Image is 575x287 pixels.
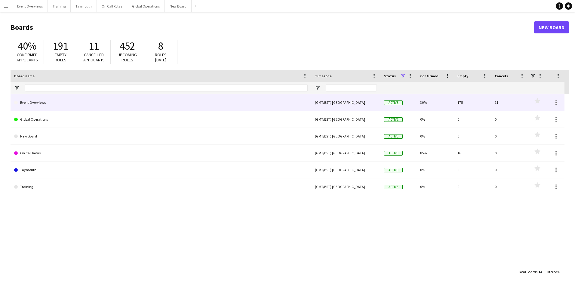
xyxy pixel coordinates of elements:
button: Open Filter Menu [14,85,20,91]
button: Training [48,0,71,12]
div: 0 [491,162,528,178]
span: 14 [538,270,542,274]
a: Taymouth [14,162,308,178]
a: On Call Rotas [14,145,308,162]
span: 6 [558,270,560,274]
div: (GMT/BST) [GEOGRAPHIC_DATA] [311,128,380,144]
span: 8 [158,39,163,53]
input: Board name Filter Input [25,84,308,91]
h1: Boards [11,23,534,32]
div: 0 [491,178,528,195]
div: 0 [454,128,491,144]
span: Roles [DATE] [155,52,167,63]
span: 11 [89,39,99,53]
span: Empty roles [55,52,66,63]
div: 0 [491,111,528,128]
span: Status [384,74,396,78]
span: Upcoming roles [118,52,137,63]
div: 0 [454,111,491,128]
div: (GMT/BST) [GEOGRAPHIC_DATA] [311,178,380,195]
span: Active [384,134,403,139]
span: 452 [120,39,135,53]
div: 0 [454,162,491,178]
input: Timezone Filter Input [326,84,377,91]
span: 40% [18,39,36,53]
button: Taymouth [71,0,97,12]
span: Timezone [315,74,332,78]
a: Training [14,178,308,195]
span: Empty [457,74,468,78]
div: (GMT/BST) [GEOGRAPHIC_DATA] [311,94,380,111]
div: 0% [417,178,454,195]
span: Active [384,168,403,172]
span: Confirmed [420,74,438,78]
div: : [546,266,560,278]
div: 175 [454,94,491,111]
div: 85% [417,145,454,161]
div: 0% [417,162,454,178]
span: Confirmed applicants [17,52,38,63]
a: New Board [534,21,569,33]
div: (GMT/BST) [GEOGRAPHIC_DATA] [311,162,380,178]
span: 191 [53,39,68,53]
span: Filtered [546,270,557,274]
div: 16 [454,145,491,161]
div: 0% [417,128,454,144]
a: Event Overviews [14,94,308,111]
div: 0 [454,178,491,195]
div: 30% [417,94,454,111]
button: Global Operations [127,0,165,12]
div: 11 [491,94,528,111]
div: 0% [417,111,454,128]
span: Active [384,151,403,156]
span: Active [384,117,403,122]
div: 0 [491,145,528,161]
span: Cancelled applicants [83,52,105,63]
span: Total Boards [518,270,537,274]
div: (GMT/BST) [GEOGRAPHIC_DATA] [311,145,380,161]
span: Active [384,100,403,105]
div: : [518,266,542,278]
div: 0 [491,128,528,144]
button: New Board [165,0,192,12]
a: Global Operations [14,111,308,128]
button: Open Filter Menu [315,85,320,91]
span: Active [384,185,403,189]
button: On Call Rotas [97,0,127,12]
span: Cancels [495,74,508,78]
button: Event Overviews [12,0,48,12]
a: New Board [14,128,308,145]
div: (GMT/BST) [GEOGRAPHIC_DATA] [311,111,380,128]
span: Board name [14,74,35,78]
